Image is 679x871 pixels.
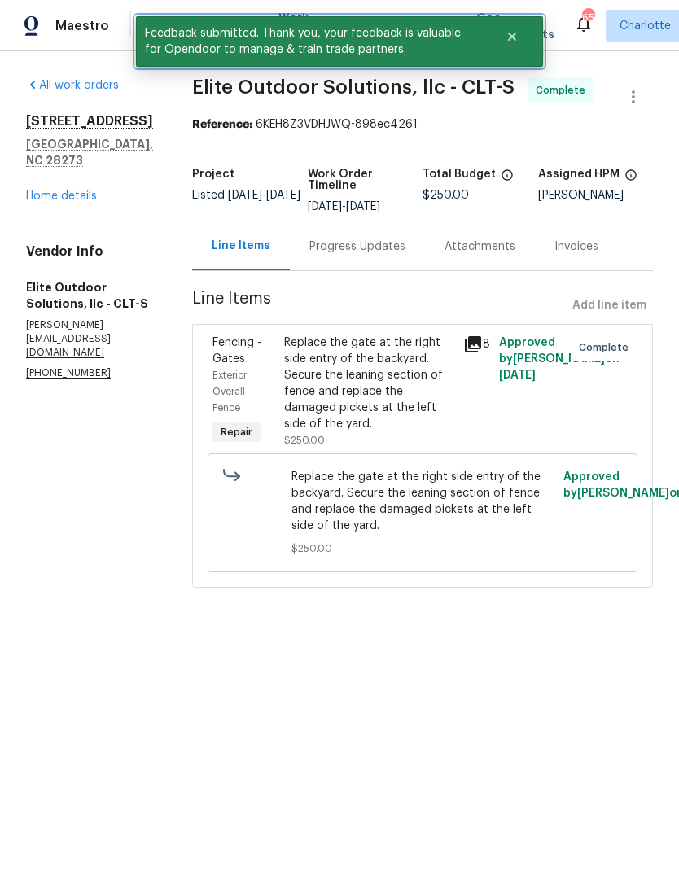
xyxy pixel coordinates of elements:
[284,335,453,432] div: Replace the gate at the right side entry of the backyard. Secure the leaning section of fence and...
[538,190,654,201] div: [PERSON_NAME]
[582,10,594,26] div: 65
[291,541,554,557] span: $250.00
[536,82,592,98] span: Complete
[499,337,620,381] span: Approved by [PERSON_NAME] on
[423,190,469,201] span: $250.00
[624,169,637,190] span: The hpm assigned to this work order.
[554,239,598,255] div: Invoices
[579,339,635,356] span: Complete
[55,18,109,34] span: Maestro
[26,190,97,202] a: Home details
[212,337,261,365] span: Fencing - Gates
[463,335,489,354] div: 8
[192,169,234,180] h5: Project
[214,424,259,440] span: Repair
[346,201,380,212] span: [DATE]
[620,18,671,34] span: Charlotte
[136,16,485,67] span: Feedback submitted. Thank you, your feedback is valuable for Opendoor to manage & train trade par...
[278,10,320,42] span: Work Orders
[499,370,536,381] span: [DATE]
[284,435,325,445] span: $250.00
[538,169,620,180] h5: Assigned HPM
[212,238,270,254] div: Line Items
[445,239,515,255] div: Attachments
[212,370,252,413] span: Exterior Overall - Fence
[26,243,153,260] h4: Vendor Info
[192,116,653,133] div: 6KEH8Z3VDHJWQ-898ec4261
[308,201,342,212] span: [DATE]
[309,239,405,255] div: Progress Updates
[192,119,252,130] b: Reference:
[26,279,153,312] h5: Elite Outdoor Solutions, llc - CLT-S
[485,20,539,53] button: Close
[308,169,423,191] h5: Work Order Timeline
[228,190,300,201] span: -
[228,190,262,201] span: [DATE]
[26,80,119,91] a: All work orders
[192,291,566,321] span: Line Items
[192,77,515,97] span: Elite Outdoor Solutions, llc - CLT-S
[291,469,554,534] span: Replace the gate at the right side entry of the backyard. Secure the leaning section of fence and...
[192,190,300,201] span: Listed
[476,10,554,42] span: Geo Assignments
[501,169,514,190] span: The total cost of line items that have been proposed by Opendoor. This sum includes line items th...
[266,190,300,201] span: [DATE]
[308,201,380,212] span: -
[423,169,496,180] h5: Total Budget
